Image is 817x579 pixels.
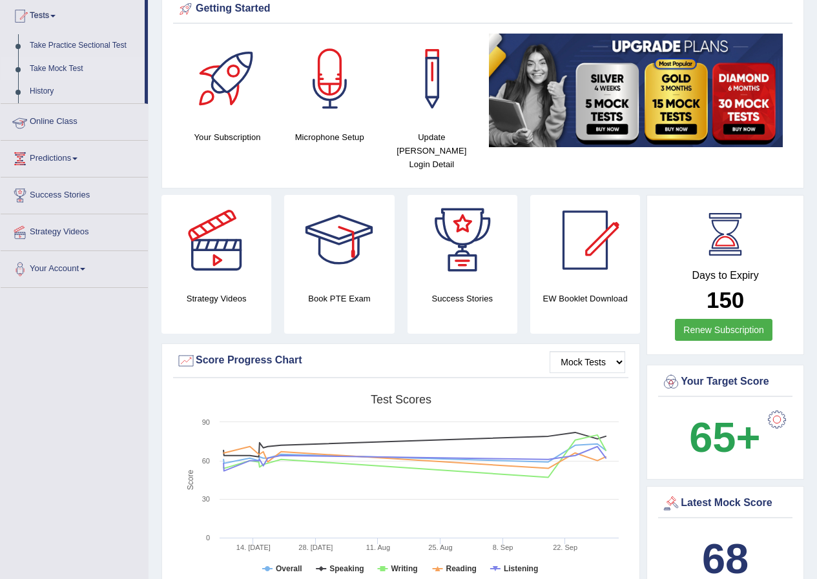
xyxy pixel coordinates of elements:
h4: Update [PERSON_NAME] Login Detail [387,130,476,171]
div: Latest Mock Score [661,494,789,513]
h4: Success Stories [408,292,517,305]
tspan: Writing [391,564,417,573]
b: 65+ [689,414,760,461]
text: 60 [202,457,210,465]
a: Strategy Videos [1,214,148,247]
a: Take Practice Sectional Test [24,34,145,57]
h4: Days to Expiry [661,270,789,281]
b: 150 [707,287,744,312]
tspan: 8. Sep [493,543,513,551]
h4: Book PTE Exam [284,292,394,305]
text: 0 [206,534,210,542]
tspan: 22. Sep [553,543,577,551]
tspan: 25. Aug [428,543,452,551]
h4: Strategy Videos [161,292,271,305]
tspan: Overall [276,564,302,573]
a: Success Stories [1,178,148,210]
a: Predictions [1,141,148,173]
tspan: Listening [504,564,538,573]
a: Take Mock Test [24,57,145,81]
img: small5.jpg [489,34,783,147]
div: Your Target Score [661,372,789,392]
tspan: Score [186,470,195,491]
text: 90 [202,418,210,426]
tspan: Speaking [329,564,364,573]
tspan: Test scores [371,393,431,406]
a: Renew Subscription [675,319,772,341]
text: 30 [202,495,210,503]
div: Score Progress Chart [176,351,625,371]
h4: Microphone Setup [285,130,374,144]
tspan: 14. [DATE] [236,543,271,551]
tspan: Reading [446,564,477,573]
a: Your Account [1,251,148,283]
tspan: 11. Aug [366,543,390,551]
tspan: 28. [DATE] [298,543,333,551]
h4: Your Subscription [183,130,272,144]
a: History [24,80,145,103]
h4: EW Booklet Download [530,292,640,305]
a: Online Class [1,104,148,136]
